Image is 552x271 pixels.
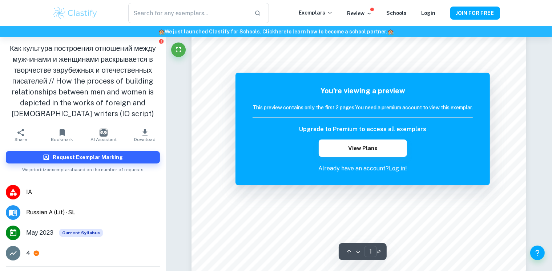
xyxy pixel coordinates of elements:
span: IA [26,188,160,197]
span: 🏫 [387,29,394,35]
span: Share [15,137,27,142]
div: This exemplar is based on the current syllabus. Feel free to refer to it for inspiration/ideas wh... [59,229,103,237]
button: Report issue [159,39,164,44]
button: Request Exemplar Marking [6,151,160,163]
h5: You're viewing a preview [253,85,473,96]
h1: Как культура построения отношений между мужчинами и женщинами раскрывается в творчестве зарубежны... [6,43,160,119]
h6: Request Exemplar Marking [53,153,123,161]
img: AI Assistant [100,129,108,137]
span: We prioritize exemplars based on the number of requests [22,163,144,173]
button: Help and Feedback [530,246,545,260]
span: Current Syllabus [59,229,103,237]
button: AI Assistant [83,125,124,145]
a: Log in! [389,165,407,172]
span: / 2 [377,248,381,255]
button: View Plans [319,139,407,157]
button: JOIN FOR FREE [450,7,500,20]
span: AI Assistant [90,137,117,142]
h6: This preview contains only the first 2 pages. You need a premium account to view this exemplar. [253,104,473,112]
button: Bookmark [41,125,83,145]
a: here [275,29,286,35]
span: Download [134,137,156,142]
span: Russian A (Lit) - SL [26,208,160,217]
img: Clastify logo [52,6,98,20]
p: Exemplars [299,9,333,17]
button: Download [124,125,166,145]
a: Login [422,10,436,16]
button: Fullscreen [171,43,186,57]
span: Bookmark [51,137,73,142]
span: May 2023 [26,228,53,237]
p: 4 [26,249,30,258]
span: 🏫 [158,29,165,35]
h6: Upgrade to Premium to access all exemplars [299,125,426,134]
p: Already have an account? [253,164,473,173]
input: Search for any exemplars... [128,3,248,23]
a: Schools [387,10,407,16]
h6: We just launched Clastify for Schools. Click to learn how to become a school partner. [1,28,551,36]
p: Review [347,9,372,17]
